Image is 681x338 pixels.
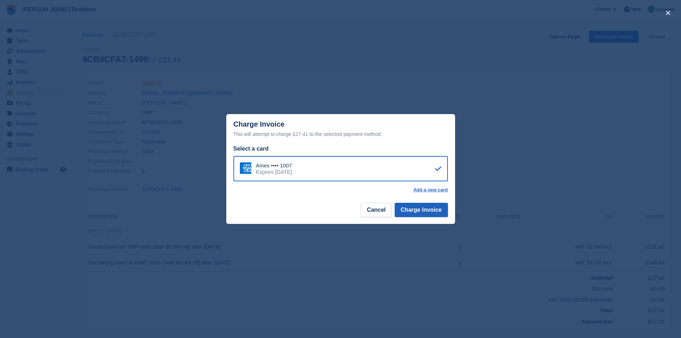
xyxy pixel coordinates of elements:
[413,187,448,193] a: Add a new card
[361,203,391,217] button: Cancel
[395,203,448,217] button: Charge Invoice
[233,144,448,153] div: Select a card
[256,162,292,169] div: Amex •••• 1007
[233,120,448,138] div: Charge Invoice
[256,169,292,175] div: Expires [DATE]
[240,162,251,174] img: Amex Logo
[233,130,448,138] div: This will attempt to charge £27.41 to the selected payment method.
[662,7,674,19] button: close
